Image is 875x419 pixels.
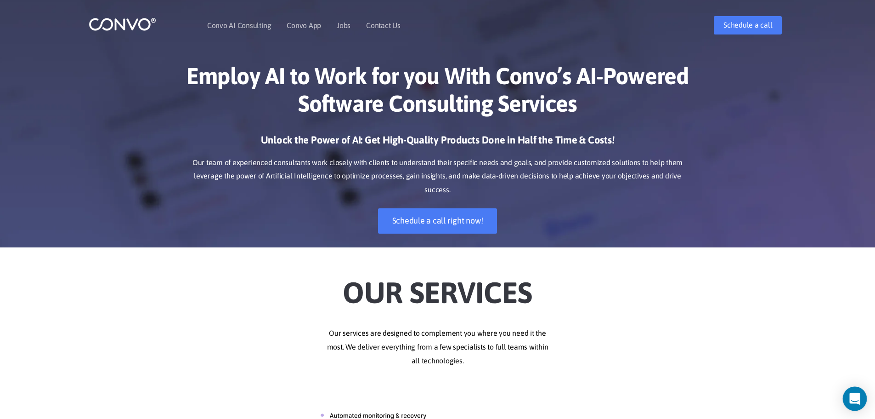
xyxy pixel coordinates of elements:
[843,387,867,411] div: Open Intercom Messenger
[89,17,156,31] img: logo_1.png
[378,208,497,234] a: Schedule a call right now!
[183,327,693,368] p: Our services are designed to complement you where you need it the most. We deliver everything fro...
[183,133,693,154] h3: Unlock the Power of AI: Get High-Quality Products Done in Half the Time & Costs!
[287,22,321,29] a: Convo App
[183,62,693,124] h1: Employ AI to Work for you With Convo’s AI-Powered Software Consulting Services
[183,261,693,313] h2: Our Services
[366,22,401,29] a: Contact Us
[714,16,782,34] a: Schedule a call
[337,22,350,29] a: Jobs
[207,22,271,29] a: Convo AI Consulting
[183,156,693,197] p: Our team of experienced consultants work closely with clients to understand their specific needs ...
